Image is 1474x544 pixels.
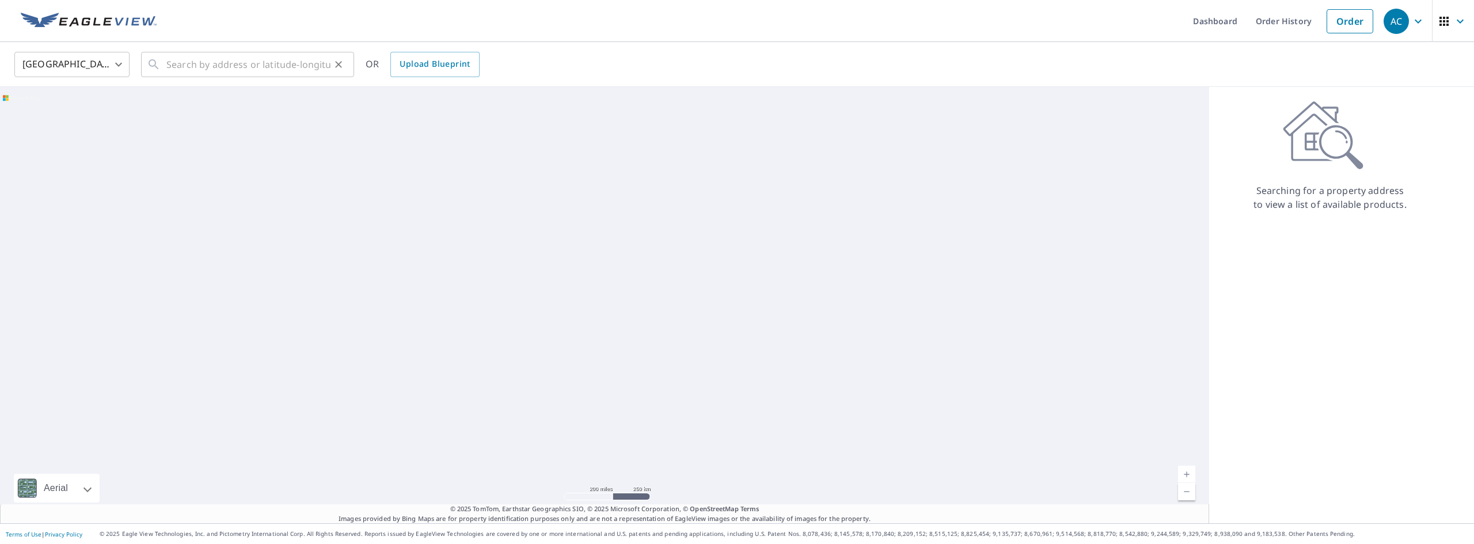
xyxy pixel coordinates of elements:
[45,530,82,538] a: Privacy Policy
[1178,483,1195,500] a: Current Level 5, Zoom Out
[690,504,738,513] a: OpenStreetMap
[1253,184,1407,211] p: Searching for a property address to view a list of available products.
[40,474,71,503] div: Aerial
[166,48,330,81] input: Search by address or latitude-longitude
[6,530,41,538] a: Terms of Use
[14,474,100,503] div: Aerial
[330,56,347,73] button: Clear
[390,52,479,77] a: Upload Blueprint
[366,52,480,77] div: OR
[450,504,759,514] span: © 2025 TomTom, Earthstar Geographics SIO, © 2025 Microsoft Corporation, ©
[400,57,470,71] span: Upload Blueprint
[1327,9,1373,33] a: Order
[6,531,82,538] p: |
[100,530,1468,538] p: © 2025 Eagle View Technologies, Inc. and Pictometry International Corp. All Rights Reserved. Repo...
[1384,9,1409,34] div: AC
[740,504,759,513] a: Terms
[1178,466,1195,483] a: Current Level 5, Zoom In
[14,48,130,81] div: [GEOGRAPHIC_DATA]
[21,13,157,30] img: EV Logo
